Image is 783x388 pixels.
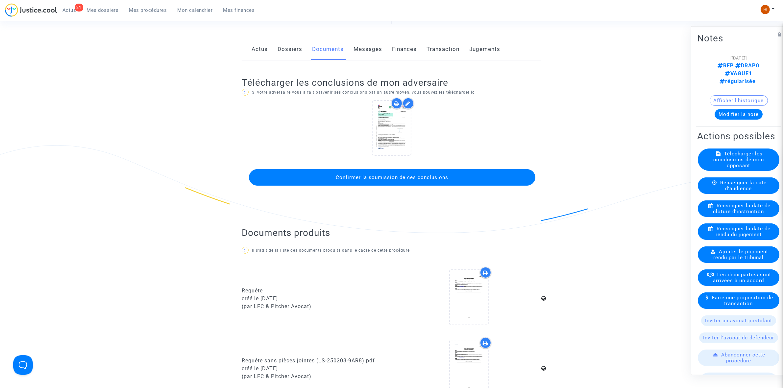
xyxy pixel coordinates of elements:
[720,179,767,191] span: Renseigner la date d'audience
[13,355,33,375] iframe: Help Scout Beacon - Open
[716,225,771,237] span: Renseigner la date de rendu du jugement
[75,4,83,11] div: 21
[218,5,260,15] a: Mes finances
[124,5,172,15] a: Mes procédures
[278,38,302,60] a: Dossiers
[697,130,780,142] h2: Actions possibles
[172,5,218,15] a: Mon calendrier
[712,294,773,306] span: Faire une proposition de transaction
[242,287,387,295] div: Requête
[242,227,541,239] h2: Documents produits
[82,5,124,15] a: Mes dossiers
[242,295,387,303] div: créé le [DATE]
[178,7,213,13] span: Mon calendrier
[715,109,763,119] button: Modifier la note
[252,38,268,60] a: Actus
[87,7,119,13] span: Mes dossiers
[714,248,769,260] span: Ajouter le jugement rendu par le tribunal
[223,7,255,13] span: Mes finances
[469,38,500,60] a: Jugements
[57,5,82,15] a: 21Actus
[249,169,535,186] button: Confirmer la soumission de ces conclusions
[697,32,780,44] h2: Notes
[336,174,449,180] span: Confirmer la soumission de ces conclusions
[725,70,752,76] span: VAGUE1
[129,7,167,13] span: Mes procédures
[242,246,541,255] p: Il s'agit de la liste des documents produits dans le cadre de cette procédure
[244,91,246,94] span: ?
[242,303,387,310] div: (par LFC & Pitcher Avocat)
[242,88,541,97] p: Si votre adversaire vous a fait parvenir ses conclusions par un autre moyen, vous pouvez les télé...
[242,77,541,88] h2: Télécharger les conclusions de mon adversaire
[242,373,387,380] div: (par LFC & Pitcher Avocat)
[244,249,246,252] span: ?
[242,357,387,365] div: Requête sans pièces jointes (LS-250203-9AR8).pdf
[705,317,772,323] span: Inviter un avocat postulant
[703,334,774,340] span: Inviter l'avocat du défendeur
[312,38,344,60] a: Documents
[354,38,382,60] a: Messages
[392,38,417,60] a: Finances
[761,5,770,14] img: fc99b196863ffcca57bb8fe2645aafd9
[713,150,764,168] span: Télécharger les conclusions de mon opposant
[5,3,57,17] img: jc-logo.svg
[713,271,771,283] span: Les deux parties sont arrivées à un accord
[242,365,387,373] div: créé le [DATE]
[730,55,747,60] span: [[DATE]]
[62,7,76,13] span: Actus
[734,62,760,68] span: DRAPO
[713,202,771,214] span: Renseigner la date de clôture d'instruction
[722,352,766,363] span: Abandonner cette procédure
[427,38,459,60] a: Transaction
[710,95,768,105] button: Afficher l'historique
[718,62,734,68] span: REP
[720,78,756,84] span: régularisée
